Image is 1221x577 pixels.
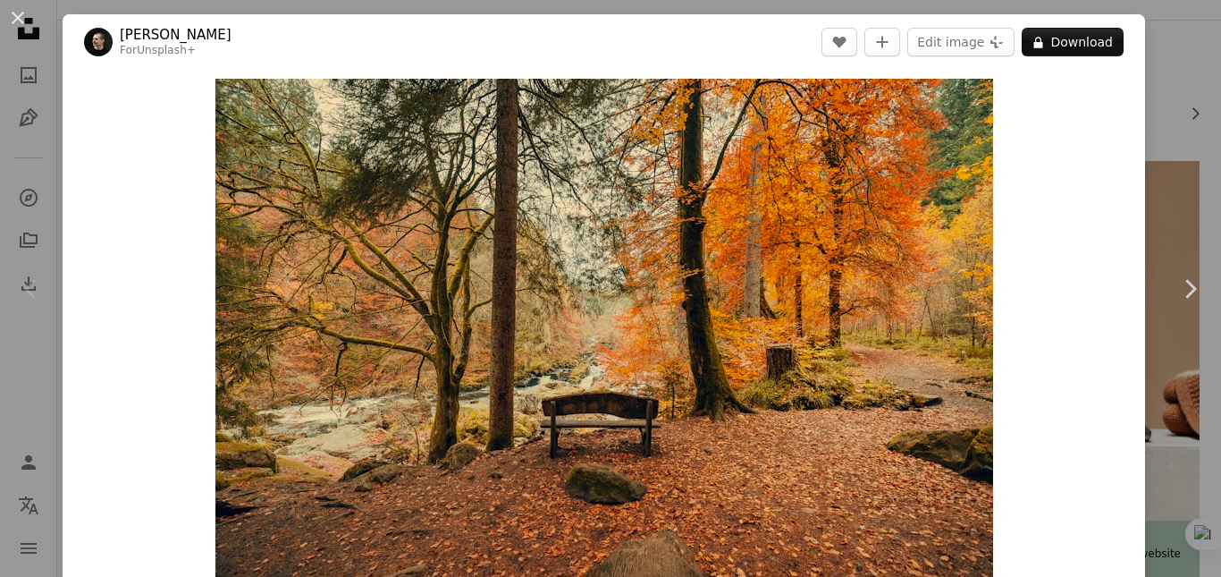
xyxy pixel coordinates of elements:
button: Add to Collection [864,28,900,56]
a: [PERSON_NAME] [120,26,232,44]
a: Next [1158,203,1221,375]
button: Edit image [907,28,1015,56]
img: Go to Joshua Earle's profile [84,28,113,56]
a: Unsplash+ [137,44,196,56]
div: For [120,44,232,58]
button: Download [1022,28,1124,56]
button: Like [821,28,857,56]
